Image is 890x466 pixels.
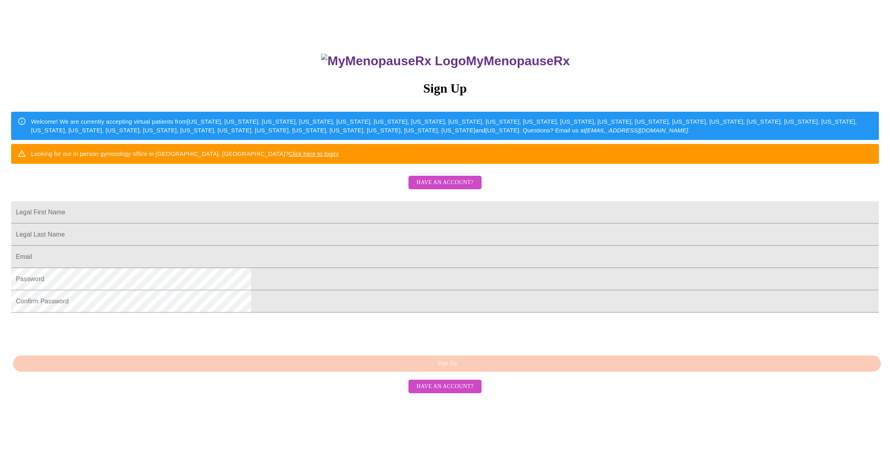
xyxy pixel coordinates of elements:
[406,184,483,191] a: Have an account?
[11,316,132,348] iframe: reCAPTCHA
[416,382,473,392] span: Have an account?
[416,178,473,188] span: Have an account?
[31,114,873,138] div: Welcome! We are currently accepting virtual patients from [US_STATE], [US_STATE], [US_STATE], [US...
[585,127,688,134] em: [EMAIL_ADDRESS][DOMAIN_NAME]
[31,146,339,161] div: Looking for our in person gynecology office in [GEOGRAPHIC_DATA], [GEOGRAPHIC_DATA]?
[406,383,483,389] a: Have an account?
[408,380,481,394] button: Have an account?
[12,54,879,68] h3: MyMenopauseRx
[11,81,879,96] h3: Sign Up
[408,176,481,190] button: Have an account?
[321,54,466,68] img: MyMenopauseRx Logo
[288,150,339,157] a: Click here to login!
